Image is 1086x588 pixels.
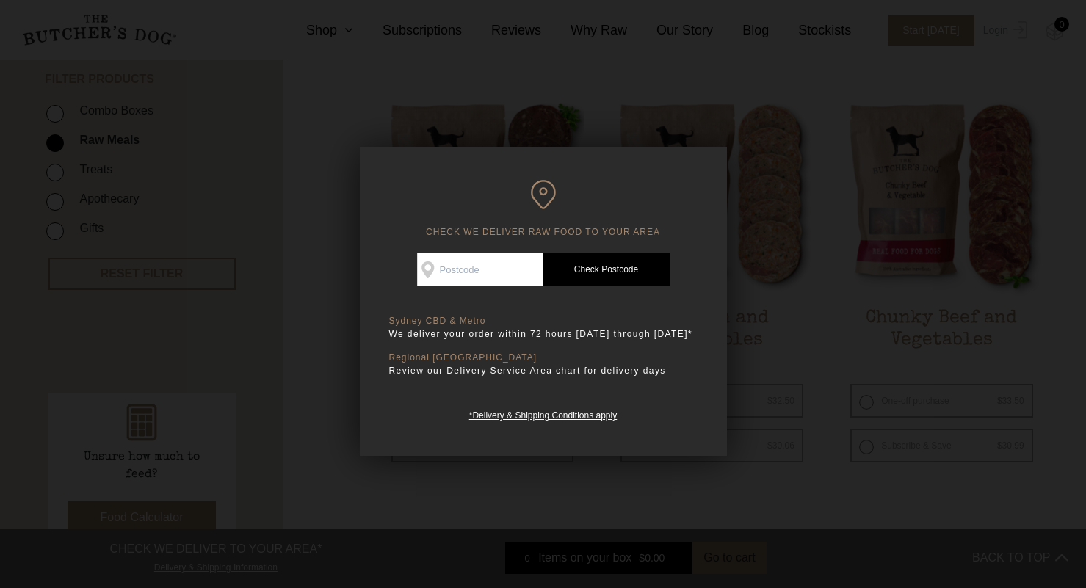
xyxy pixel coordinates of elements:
input: Postcode [417,253,543,286]
a: Check Postcode [543,253,670,286]
h6: CHECK WE DELIVER RAW FOOD TO YOUR AREA [389,180,698,238]
p: Sydney CBD & Metro [389,316,698,327]
a: *Delivery & Shipping Conditions apply [469,407,617,421]
p: Regional [GEOGRAPHIC_DATA] [389,352,698,363]
p: Review our Delivery Service Area chart for delivery days [389,363,698,378]
p: We deliver your order within 72 hours [DATE] through [DATE]* [389,327,698,341]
